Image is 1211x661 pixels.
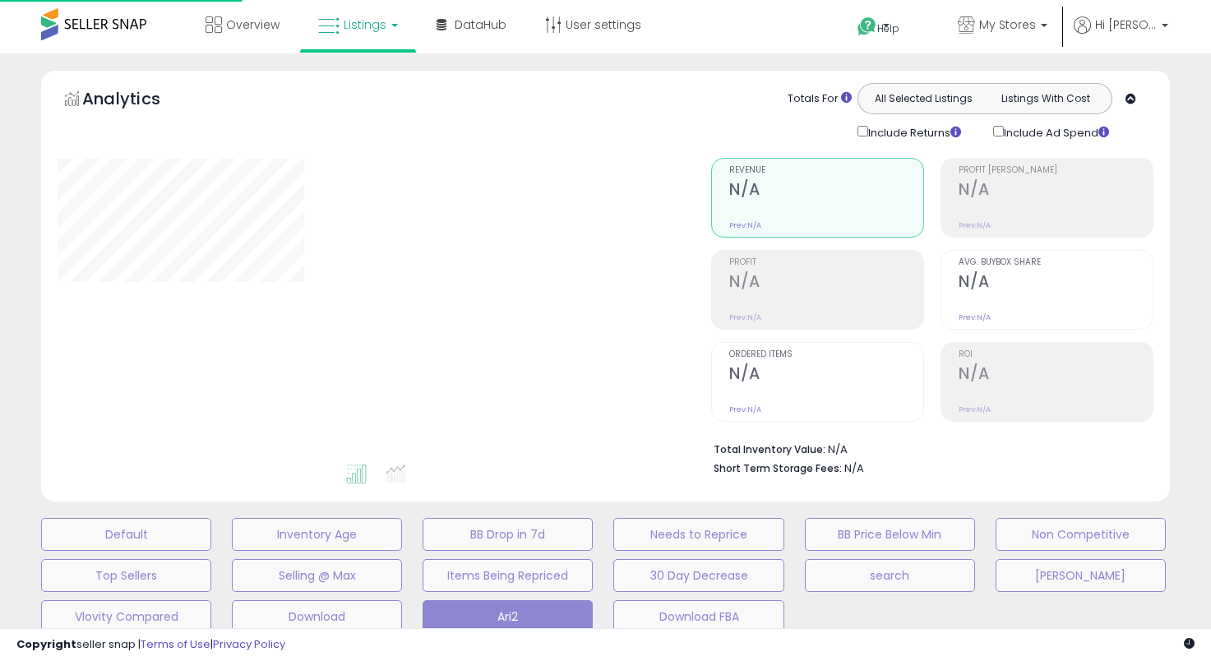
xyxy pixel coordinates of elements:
[613,559,783,592] button: 30 Day Decrease
[805,518,975,551] button: BB Price Below Min
[82,87,192,114] h5: Analytics
[1074,16,1168,53] a: Hi [PERSON_NAME]
[729,220,761,230] small: Prev: N/A
[729,364,923,386] h2: N/A
[344,16,386,33] span: Listings
[996,559,1166,592] button: [PERSON_NAME]
[232,600,402,633] button: Download
[981,122,1135,141] div: Include Ad Spend
[729,404,761,414] small: Prev: N/A
[613,600,783,633] button: Download FBA
[857,16,877,37] i: Get Help
[423,559,593,592] button: Items Being Repriced
[729,350,923,359] span: Ordered Items
[959,180,1153,202] h2: N/A
[959,272,1153,294] h2: N/A
[41,518,211,551] button: Default
[729,272,923,294] h2: N/A
[959,312,991,322] small: Prev: N/A
[16,636,76,652] strong: Copyright
[423,518,593,551] button: BB Drop in 7d
[232,518,402,551] button: Inventory Age
[714,438,1141,458] li: N/A
[959,404,991,414] small: Prev: N/A
[959,350,1153,359] span: ROI
[41,600,211,633] button: Vlovity Compared
[959,258,1153,267] span: Avg. Buybox Share
[979,16,1036,33] span: My Stores
[729,180,923,202] h2: N/A
[805,559,975,592] button: search
[984,88,1107,109] button: Listings With Cost
[845,122,981,141] div: Include Returns
[41,559,211,592] button: Top Sellers
[959,166,1153,175] span: Profit [PERSON_NAME]
[226,16,280,33] span: Overview
[455,16,506,33] span: DataHub
[613,518,783,551] button: Needs to Reprice
[996,518,1166,551] button: Non Competitive
[788,91,852,107] div: Totals For
[959,364,1153,386] h2: N/A
[714,461,842,475] b: Short Term Storage Fees:
[844,460,864,476] span: N/A
[959,220,991,230] small: Prev: N/A
[862,88,985,109] button: All Selected Listings
[844,4,931,53] a: Help
[1095,16,1157,33] span: Hi [PERSON_NAME]
[877,21,899,35] span: Help
[729,312,761,322] small: Prev: N/A
[729,258,923,267] span: Profit
[714,442,825,456] b: Total Inventory Value:
[232,559,402,592] button: Selling @ Max
[16,637,285,653] div: seller snap | |
[729,166,923,175] span: Revenue
[423,600,593,633] button: Ari2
